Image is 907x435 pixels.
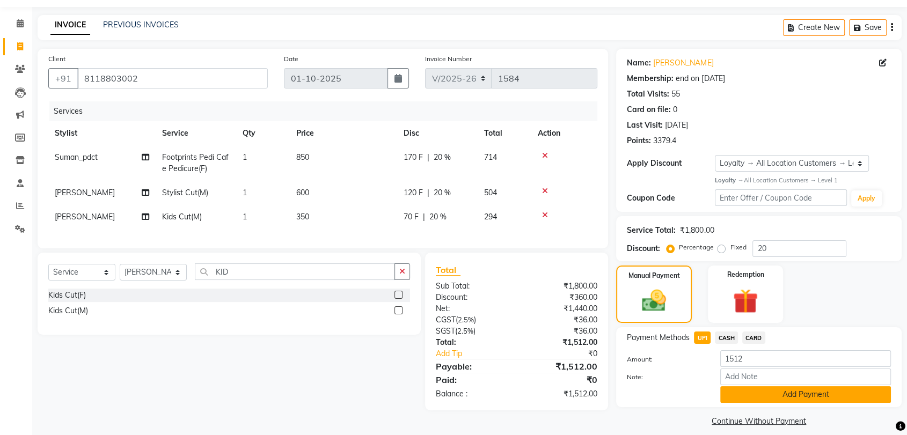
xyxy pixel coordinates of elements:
div: Total: [428,337,517,348]
div: 3379.4 [653,135,676,146]
div: Payable: [428,360,517,373]
span: 714 [484,152,497,162]
th: Stylist [48,121,156,145]
div: ₹1,512.00 [517,337,606,348]
div: Kids Cut(F) [48,290,86,301]
span: Payment Methods [627,332,690,343]
label: Percentage [679,242,713,252]
span: 504 [484,188,497,197]
div: ( ) [428,326,517,337]
span: 120 F [404,187,423,198]
div: ₹360.00 [517,292,606,303]
span: | [427,152,429,163]
div: Paid: [428,373,517,386]
div: 55 [671,89,680,100]
div: Name: [627,57,651,69]
div: ₹36.00 [517,314,606,326]
div: Discount: [428,292,517,303]
span: 70 F [404,211,419,223]
div: end on [DATE] [676,73,725,84]
div: Kids Cut(M) [48,305,88,316]
span: 1 [243,152,247,162]
span: SGST [436,326,455,336]
span: 2.5% [457,327,473,335]
a: Add Tip [428,348,531,359]
input: Enter Offer / Coupon Code [715,189,847,206]
label: Note: [619,372,712,382]
div: 0 [673,104,677,115]
span: 2.5% [458,315,474,324]
button: Create New [783,19,845,36]
span: Kids Cut(M) [162,212,202,222]
span: 850 [296,152,309,162]
a: PREVIOUS INVOICES [103,20,179,30]
button: Save [849,19,887,36]
span: Suman_pdct [55,152,98,162]
img: _cash.svg [634,287,673,314]
button: +91 [48,68,78,89]
span: CARD [742,331,765,344]
span: | [427,187,429,198]
div: Discount: [627,243,660,254]
div: ₹0 [531,348,605,359]
input: Search or Scan [195,263,395,280]
div: ₹0 [517,373,606,386]
div: Services [49,101,605,121]
span: 20 % [434,187,451,198]
div: Coupon Code [627,193,715,204]
input: Add Note [720,368,891,385]
th: Price [290,121,397,145]
span: 20 % [429,211,447,223]
div: Net: [428,303,517,314]
div: [DATE] [665,120,688,131]
label: Manual Payment [628,271,680,281]
button: Apply [851,190,882,207]
div: Service Total: [627,225,676,236]
th: Action [531,121,597,145]
div: ₹1,800.00 [517,281,606,292]
label: Fixed [730,242,746,252]
input: Amount [720,350,891,367]
span: 600 [296,188,309,197]
div: ₹36.00 [517,326,606,337]
span: [PERSON_NAME] [55,188,115,197]
a: INVOICE [50,16,90,35]
div: Membership: [627,73,674,84]
label: Redemption [727,270,764,279]
span: 20 % [434,152,451,163]
span: [PERSON_NAME] [55,212,115,222]
label: Client [48,54,65,64]
strong: Loyalty → [715,176,743,184]
span: 350 [296,212,309,222]
button: Add Payment [720,386,891,403]
span: Stylist Cut(M) [162,188,208,197]
span: | [423,211,425,223]
div: Total Visits: [627,89,669,100]
label: Invoice Number [425,54,472,64]
span: 1 [243,188,247,197]
span: 294 [484,212,497,222]
a: Continue Without Payment [618,416,899,427]
th: Total [478,121,531,145]
div: All Location Customers → Level 1 [715,176,891,185]
th: Qty [236,121,290,145]
div: ₹1,512.00 [517,388,606,400]
img: _gift.svg [725,286,765,317]
label: Amount: [619,355,712,364]
span: CGST [436,315,456,325]
div: Card on file: [627,104,671,115]
a: [PERSON_NAME] [653,57,713,69]
div: Balance : [428,388,517,400]
span: Total [436,264,460,276]
input: Search by Name/Mobile/Email/Code [77,68,268,89]
th: Disc [397,121,478,145]
div: ₹1,512.00 [517,360,606,373]
div: Apply Discount [627,158,715,169]
div: Points: [627,135,651,146]
div: ₹1,440.00 [517,303,606,314]
label: Date [284,54,298,64]
div: Sub Total: [428,281,517,292]
th: Service [156,121,236,145]
span: 170 F [404,152,423,163]
div: Last Visit: [627,120,663,131]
